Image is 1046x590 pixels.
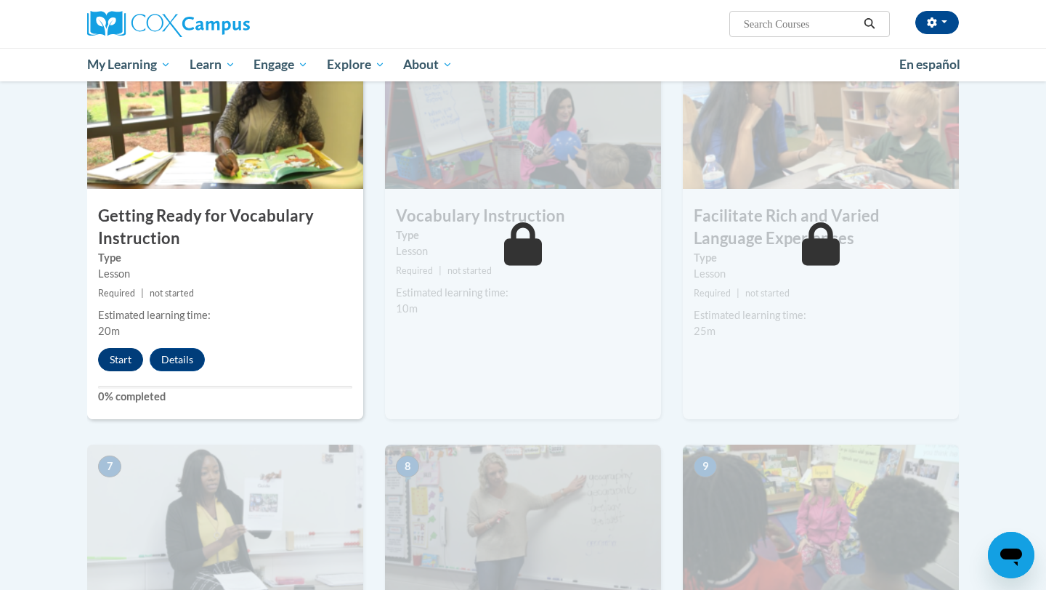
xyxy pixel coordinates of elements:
h3: Getting Ready for Vocabulary Instruction [87,205,363,250]
span: About [403,56,453,73]
span: Required [98,288,135,299]
img: Course Image [683,44,959,189]
span: Explore [327,56,385,73]
span: 10m [396,302,418,315]
span: | [737,288,739,299]
button: Start [98,348,143,371]
a: Cox Campus [87,11,363,37]
a: Learn [180,48,245,81]
input: Search Courses [742,15,859,33]
div: Estimated learning time: [98,307,352,323]
span: 20m [98,325,120,337]
label: Type [98,250,352,266]
a: About [394,48,463,81]
iframe: Button to launch messaging window [988,532,1034,578]
span: My Learning [87,56,171,73]
a: My Learning [78,48,180,81]
span: not started [447,265,492,276]
button: Search [859,15,880,33]
span: En español [899,57,960,72]
div: Estimated learning time: [396,285,650,301]
span: 7 [98,456,121,477]
span: Learn [190,56,235,73]
a: Engage [244,48,317,81]
span: 9 [694,456,717,477]
span: | [439,265,442,276]
span: Required [694,288,731,299]
span: 8 [396,456,419,477]
img: Course Image [87,44,363,189]
span: not started [150,288,194,299]
div: Lesson [694,266,948,282]
button: Details [150,348,205,371]
span: 25m [694,325,715,337]
img: Cox Campus [87,11,250,37]
a: En español [890,49,970,80]
span: not started [745,288,790,299]
div: Lesson [396,243,650,259]
div: Lesson [98,266,352,282]
div: Estimated learning time: [694,307,948,323]
a: Explore [317,48,394,81]
h3: Facilitate Rich and Varied Language Experiences [683,205,959,250]
span: | [141,288,144,299]
img: Course Image [683,445,959,590]
label: Type [694,250,948,266]
label: Type [396,227,650,243]
img: Course Image [87,445,363,590]
label: 0% completed [98,389,352,405]
img: Course Image [385,445,661,590]
span: Required [396,265,433,276]
img: Course Image [385,44,661,189]
span: Engage [254,56,308,73]
div: Main menu [65,48,981,81]
h3: Vocabulary Instruction [385,205,661,227]
button: Account Settings [915,11,959,34]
